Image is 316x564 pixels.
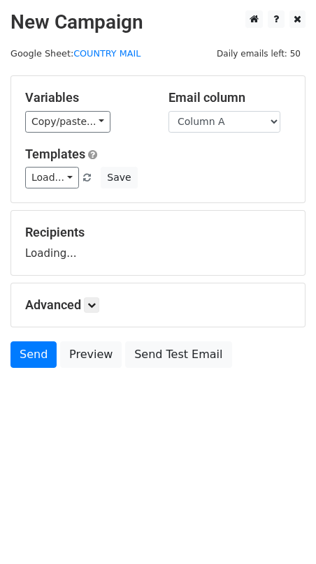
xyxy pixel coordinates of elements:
[25,225,291,261] div: Loading...
[25,147,85,161] a: Templates
[125,341,231,368] a: Send Test Email
[168,90,291,105] h5: Email column
[10,48,141,59] small: Google Sheet:
[60,341,122,368] a: Preview
[25,167,79,188] a: Load...
[25,297,291,313] h5: Advanced
[10,10,306,34] h2: New Campaign
[25,111,110,133] a: Copy/paste...
[212,48,306,59] a: Daily emails left: 50
[101,167,137,188] button: Save
[25,90,148,105] h5: Variables
[25,225,291,240] h5: Recipients
[73,48,141,59] a: COUNTRY MAIL
[10,341,57,368] a: Send
[212,46,306,61] span: Daily emails left: 50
